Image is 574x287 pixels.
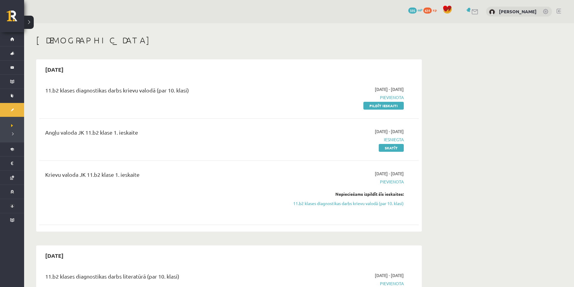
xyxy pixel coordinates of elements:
[408,8,417,14] span: 335
[379,144,404,152] a: Skatīt
[375,86,404,92] span: [DATE] - [DATE]
[45,170,281,182] div: Krievu valoda JK 11.b2 klase 1. ieskaite
[433,8,437,12] span: xp
[45,128,281,139] div: Angļu valoda JK 11.b2 klase 1. ieskaite
[45,272,281,283] div: 11.b2 klases diagnostikas darbs literatūrā (par 10. klasi)
[423,8,432,14] span: 631
[363,102,404,110] a: Pildīt ieskaiti
[290,200,404,207] a: 11.b2 klases diagnostikas darbs krievu valodā (par 10. klasi)
[290,94,404,101] span: Pievienota
[45,86,281,97] div: 11.b2 klases diagnostikas darbs krievu valodā (par 10. klasi)
[39,248,70,263] h2: [DATE]
[375,128,404,135] span: [DATE] - [DATE]
[375,272,404,279] span: [DATE] - [DATE]
[499,8,537,14] a: [PERSON_NAME]
[423,8,440,12] a: 631 xp
[408,8,422,12] a: 335 mP
[290,179,404,185] span: Pievienota
[36,35,422,45] h1: [DEMOGRAPHIC_DATA]
[489,9,495,15] img: Tomass Ozoliņš
[290,136,404,143] span: Iesniegta
[290,280,404,287] span: Pievienota
[39,62,70,76] h2: [DATE]
[418,8,422,12] span: mP
[375,170,404,177] span: [DATE] - [DATE]
[7,11,24,26] a: Rīgas 1. Tālmācības vidusskola
[290,191,404,197] div: Nepieciešams izpildīt šīs ieskaites:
